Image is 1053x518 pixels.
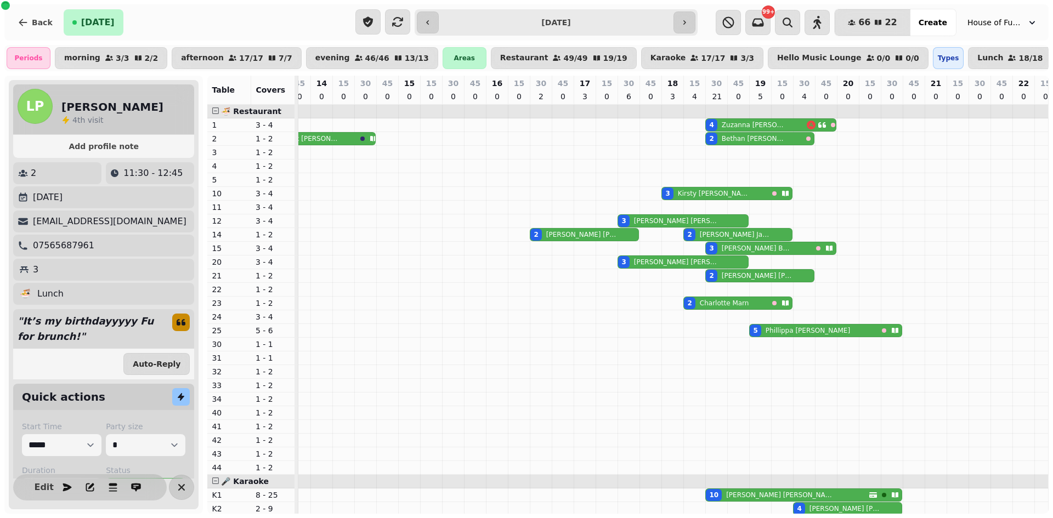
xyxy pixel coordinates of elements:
[382,78,393,89] p: 45
[777,78,788,89] p: 15
[212,325,247,336] p: 25
[279,54,292,62] p: 7 / 7
[534,230,538,239] div: 2
[1018,78,1029,89] p: 22
[37,287,64,300] p: Lunch
[777,54,862,62] p: Hello Music Lounge
[256,380,291,391] p: 1 - 2
[821,78,831,89] p: 45
[256,133,291,144] p: 1 - 2
[933,47,964,69] div: Types
[172,47,302,69] button: afternoon17/177/7
[256,86,285,94] span: Covers
[809,504,881,513] p: [PERSON_NAME] [PERSON_NAME]
[602,91,611,102] p: 0
[256,352,291,363] p: 1 - 1
[709,491,718,499] div: 10
[81,18,115,27] span: [DATE]
[360,78,371,89] p: 30
[22,465,101,476] label: Duration
[740,54,754,62] p: 3 / 3
[18,139,190,153] button: Add profile note
[650,54,686,62] p: Karaoke
[709,121,714,129] div: 4
[61,99,163,115] h2: [PERSON_NAME]
[514,78,524,89] p: 15
[212,311,247,322] p: 24
[317,91,326,102] p: 0
[256,503,291,514] p: 2 - 9
[634,217,718,225] p: [PERSON_NAME] [PERSON_NAME]
[256,489,291,500] p: 8 - 25
[624,78,634,89] p: 30
[910,9,956,36] button: Create
[712,91,721,102] p: 21
[621,258,626,266] div: 3
[212,215,247,226] p: 12
[256,174,291,185] p: 1 - 2
[997,78,1007,89] p: 45
[221,477,269,486] span: 🎤 Karaoke
[365,54,389,62] p: 46 / 46
[800,91,808,102] p: 4
[687,230,692,239] div: 2
[33,263,38,276] p: 3
[32,19,53,26] span: Back
[212,298,247,309] p: 23
[361,91,370,102] p: 0
[799,78,809,89] p: 30
[256,257,291,267] p: 3 - 4
[116,54,129,62] p: 3 / 3
[256,161,291,172] p: 1 - 2
[295,91,304,102] p: 0
[665,189,670,198] div: 3
[72,116,77,124] span: 4
[55,47,167,69] button: morning3/32/2
[634,258,718,266] p: [PERSON_NAME] [PERSON_NAME]
[145,54,158,62] p: 2 / 2
[667,78,678,89] p: 18
[858,18,870,27] span: 66
[953,91,962,102] p: 0
[822,91,830,102] p: 0
[404,78,415,89] p: 15
[843,78,853,89] p: 20
[212,257,247,267] p: 20
[726,491,836,499] p: [PERSON_NAME] [PERSON_NAME]
[470,78,480,89] p: 45
[405,54,429,62] p: 13 / 13
[443,47,486,69] div: Areas
[762,9,774,15] span: 99+
[256,407,291,418] p: 1 - 2
[624,91,633,102] p: 6
[709,134,714,143] div: 2
[212,202,247,213] p: 11
[256,188,291,199] p: 3 - 4
[106,421,185,432] label: Party size
[123,353,190,375] button: Auto-Reply
[212,462,247,473] p: 44
[427,91,435,102] p: 0
[709,244,714,253] div: 3
[212,147,247,158] p: 3
[701,54,725,62] p: 17 / 17
[256,229,291,240] p: 1 - 2
[212,284,247,295] p: 22
[580,78,590,89] p: 17
[755,78,766,89] p: 19
[678,189,748,198] p: Kirsty [PERSON_NAME]
[212,174,247,185] p: 5
[492,78,502,89] p: 16
[931,78,941,89] p: 21
[33,215,186,228] p: [EMAIL_ADDRESS][DOMAIN_NAME]
[31,167,36,180] p: 2
[37,483,50,492] span: Edit
[256,119,291,130] p: 3 - 4
[256,339,291,350] p: 1 - 1
[22,389,105,405] h2: Quick actions
[256,147,291,158] p: 1 - 2
[975,91,984,102] p: 0
[212,407,247,418] p: 40
[256,462,291,473] p: 1 - 2
[256,448,291,459] p: 1 - 2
